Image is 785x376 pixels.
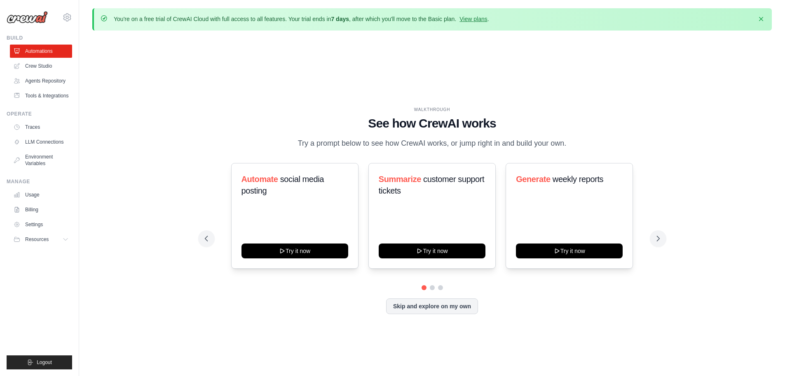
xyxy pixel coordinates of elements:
[241,175,278,184] span: Automate
[379,175,421,184] span: Summarize
[205,116,660,131] h1: See how CrewAI works
[10,135,72,149] a: LLM Connections
[114,15,489,23] p: You're on a free trial of CrewAI Cloud with full access to all features. Your trial ends in , aft...
[379,244,485,258] button: Try it now
[7,111,72,117] div: Operate
[10,45,72,58] a: Automations
[25,236,49,243] span: Resources
[553,175,603,184] span: weekly reports
[7,11,48,24] img: Logo
[10,59,72,73] a: Crew Studio
[10,89,72,102] a: Tools & Integrations
[10,188,72,201] a: Usage
[516,175,551,184] span: Generate
[10,203,72,216] a: Billing
[10,218,72,231] a: Settings
[7,178,72,185] div: Manage
[379,175,484,195] span: customer support tickets
[294,137,571,149] p: Try a prompt below to see how CrewAI works, or jump right in and build your own.
[10,74,72,87] a: Agents Repository
[241,244,348,258] button: Try it now
[241,175,324,195] span: social media posting
[10,233,72,246] button: Resources
[10,150,72,170] a: Environment Variables
[331,16,349,22] strong: 7 days
[37,359,52,366] span: Logout
[516,244,623,258] button: Try it now
[10,121,72,134] a: Traces
[386,298,478,314] button: Skip and explore on my own
[7,355,72,369] button: Logout
[205,106,660,113] div: WALKTHROUGH
[459,16,487,22] a: View plans
[7,35,72,41] div: Build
